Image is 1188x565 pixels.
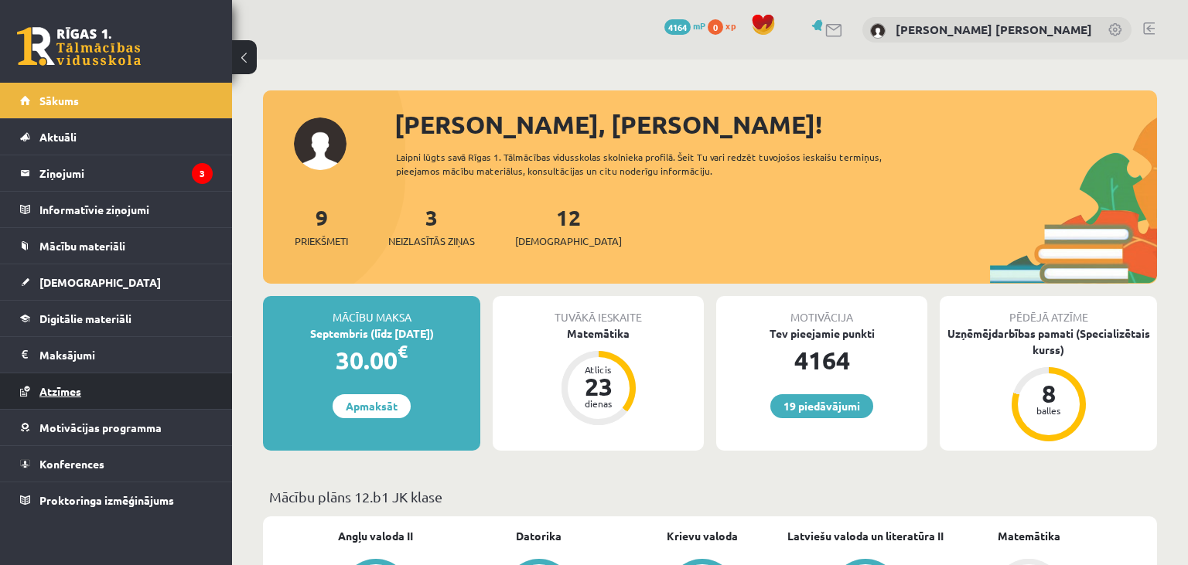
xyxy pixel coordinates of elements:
span: Mācību materiāli [39,239,125,253]
legend: Ziņojumi [39,155,213,191]
p: Mācību plāns 12.b1 JK klase [269,486,1151,507]
a: Matemātika Atlicis 23 dienas [493,325,704,427]
legend: Informatīvie ziņojumi [39,192,213,227]
a: Atzīmes [20,373,213,409]
a: Konferences [20,446,213,482]
a: 9Priekšmeti [295,203,348,249]
a: 3Neizlasītās ziņas [388,203,475,249]
div: 30.00 [263,342,480,379]
legend: Maksājumi [39,337,213,373]
span: Neizlasītās ziņas [388,233,475,249]
div: balles [1026,406,1072,415]
a: Datorika [516,528,562,544]
div: [PERSON_NAME], [PERSON_NAME]! [394,106,1157,143]
a: 12[DEMOGRAPHIC_DATA] [515,203,622,249]
span: Konferences [39,457,104,471]
a: Digitālie materiāli [20,301,213,336]
div: Tuvākā ieskaite [493,296,704,325]
a: Maksājumi [20,337,213,373]
div: Septembris (līdz [DATE]) [263,325,480,342]
img: Emīlija Krista Bērziņa [870,23,886,39]
span: Priekšmeti [295,233,348,249]
a: [PERSON_NAME] [PERSON_NAME] [896,22,1092,37]
div: 8 [1026,381,1072,406]
div: Motivācija [716,296,927,325]
div: Matemātika [493,325,704,342]
div: Pēdējā atzīme [940,296,1157,325]
a: Informatīvie ziņojumi [20,192,213,227]
span: Aktuāli [39,130,77,144]
a: Proktoringa izmēģinājums [20,482,213,518]
span: [DEMOGRAPHIC_DATA] [515,233,622,249]
span: mP [693,19,705,32]
a: Mācību materiāli [20,228,213,264]
i: 3 [192,163,213,184]
a: Krievu valoda [667,528,738,544]
span: Motivācijas programma [39,420,162,434]
a: Uzņēmējdarbības pamati (Specializētais kurss) 8 balles [940,325,1157,444]
a: Angļu valoda II [338,528,413,544]
a: [DEMOGRAPHIC_DATA] [20,264,213,300]
a: 4164 mP [664,19,705,32]
div: 4164 [716,342,927,379]
a: Aktuāli [20,119,213,155]
div: Uzņēmējdarbības pamati (Specializētais kurss) [940,325,1157,358]
a: Ziņojumi3 [20,155,213,191]
div: Laipni lūgts savā Rīgas 1. Tālmācības vidusskolas skolnieka profilā. Šeit Tu vari redzēt tuvojošo... [396,150,933,178]
a: 0 xp [708,19,743,32]
a: Motivācijas programma [20,410,213,445]
a: Matemātika [998,528,1060,544]
span: 0 [708,19,723,35]
span: € [398,340,408,362]
span: Atzīmes [39,384,81,398]
div: Atlicis [575,365,622,374]
span: Digitālie materiāli [39,311,131,325]
a: Apmaksāt [333,394,411,418]
div: Mācību maksa [263,296,480,325]
span: 4164 [664,19,691,35]
a: Rīgas 1. Tālmācības vidusskola [17,27,141,66]
a: Sākums [20,83,213,118]
a: 19 piedāvājumi [770,394,873,418]
span: Sākums [39,94,79,107]
div: Tev pieejamie punkti [716,325,927,342]
span: Proktoringa izmēģinājums [39,493,174,507]
a: Latviešu valoda un literatūra II [787,528,944,544]
div: dienas [575,399,622,408]
span: [DEMOGRAPHIC_DATA] [39,275,161,289]
div: 23 [575,374,622,399]
span: xp [725,19,736,32]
